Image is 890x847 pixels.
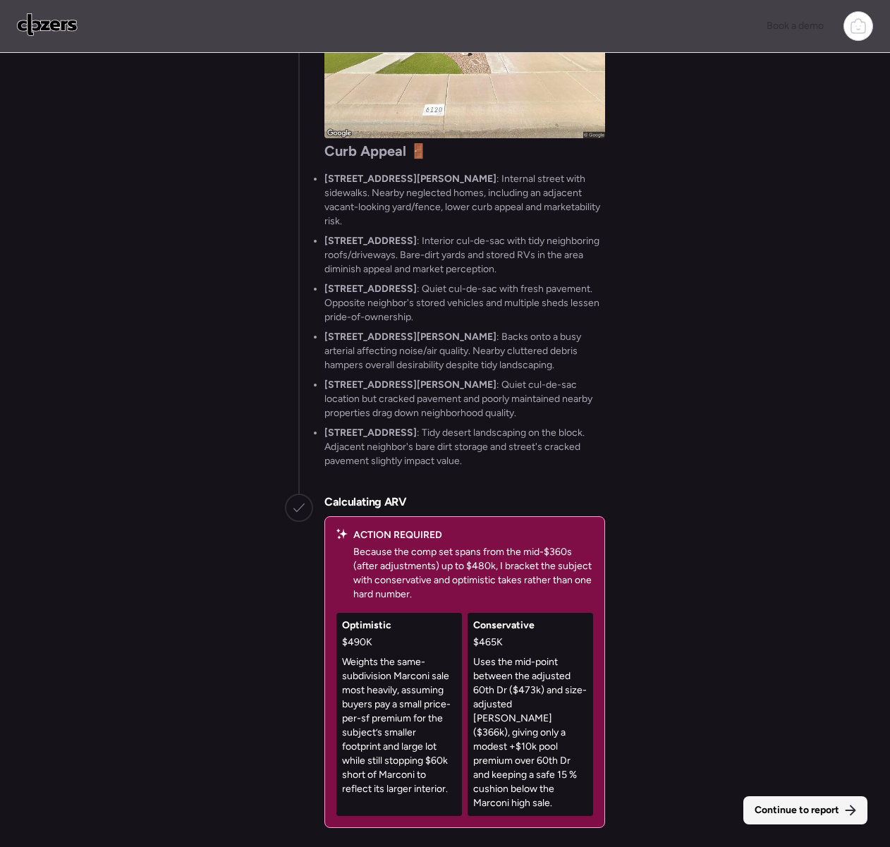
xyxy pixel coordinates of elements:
strong: [STREET_ADDRESS][PERSON_NAME] [324,331,496,343]
h1: Curb Appeal 🚪 [324,144,605,158]
span: Conservative [473,619,535,633]
li: : Interior cul-de-sac with tidy neighboring roofs/driveways. Bare-dirt yards and stored RVs in th... [324,234,605,276]
strong: [STREET_ADDRESS] [324,427,417,439]
span: $490K [342,635,372,650]
p: Uses the mid-point between the adjusted 60th Dr ($473k) and size-adjusted [PERSON_NAME] ($366k), ... [473,655,587,810]
li: : Backs onto a busy arterial affecting noise/air quality. Nearby cluttered debris hampers overall... [324,330,605,372]
strong: [STREET_ADDRESS] [324,283,417,295]
strong: [STREET_ADDRESS] [324,235,417,247]
p: Because the comp set spans from the mid-$360s (after adjustments) up to $480k, I bracket the subj... [353,545,593,602]
span: Continue to report [755,803,839,817]
p: Weights the same-subdivision Marconi sale most heavily, assuming buyers pay a small price-per-sf ... [342,655,456,796]
span: $465K [473,635,503,650]
h2: Calculating ARV [324,494,407,511]
li: : Internal street with sidewalks. Nearby neglected homes, including an adjacent vacant-looking ya... [324,172,605,228]
span: Book a demo [767,20,824,32]
li: : Quiet cul-de-sac with fresh pavement. Opposite neighbor's stored vehicles and multiple sheds le... [324,282,605,324]
img: Logo [17,13,78,36]
strong: [STREET_ADDRESS][PERSON_NAME] [324,173,496,185]
strong: [STREET_ADDRESS][PERSON_NAME] [324,379,496,391]
li: : Tidy desert landscaping on the block. Adjacent neighbor's bare dirt storage and street's cracke... [324,426,605,468]
li: : Quiet cul-de-sac location but cracked pavement and poorly maintained nearby properties drag dow... [324,378,605,420]
span: ACTION REQUIRED [353,528,442,542]
span: Optimistic [342,619,391,633]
